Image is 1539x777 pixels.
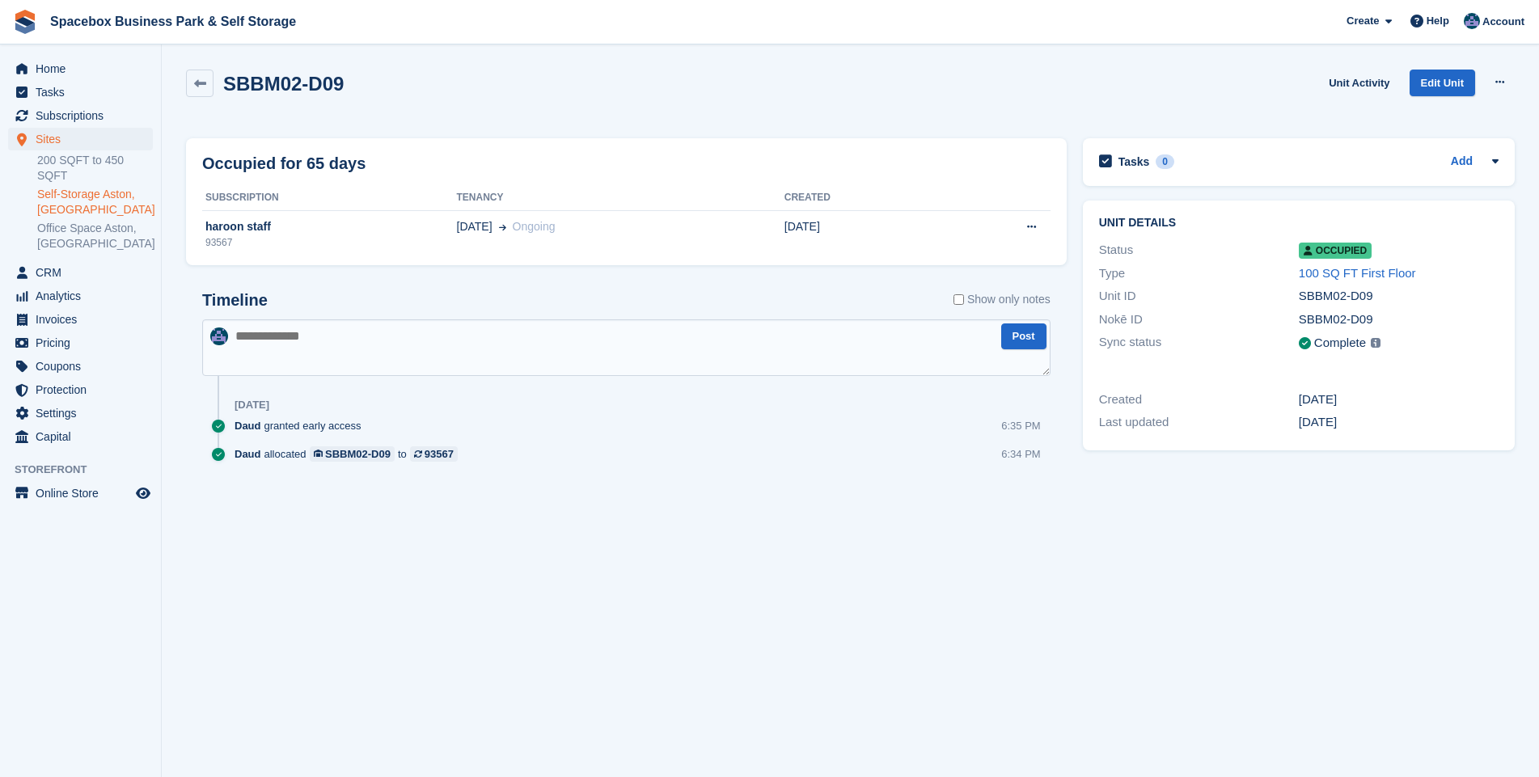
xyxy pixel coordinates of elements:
[13,10,37,34] img: stora-icon-8386f47178a22dfd0bd8f6a31ec36ba5ce8667c1dd55bd0f319d3a0aa187defe.svg
[202,151,366,175] h2: Occupied for 65 days
[36,81,133,103] span: Tasks
[8,355,153,378] a: menu
[36,331,133,354] span: Pricing
[1099,333,1299,353] div: Sync status
[1322,70,1396,96] a: Unit Activity
[235,399,269,412] div: [DATE]
[36,402,133,424] span: Settings
[1299,287,1499,306] div: SBBM02-D09
[8,104,153,127] a: menu
[1464,13,1480,29] img: Daud
[37,187,153,217] a: Self-Storage Aston, [GEOGRAPHIC_DATA]
[1099,413,1299,432] div: Last updated
[1001,446,1040,462] div: 6:34 PM
[36,308,133,331] span: Invoices
[1001,323,1046,350] button: Post
[1118,154,1150,169] h2: Tasks
[8,81,153,103] a: menu
[1299,391,1499,409] div: [DATE]
[457,218,493,235] span: [DATE]
[1299,266,1416,280] a: 100 SQ FT First Floor
[8,331,153,354] a: menu
[1001,418,1040,433] div: 6:35 PM
[784,185,938,211] th: Created
[1099,287,1299,306] div: Unit ID
[310,446,395,462] a: SBBM02-D09
[36,57,133,80] span: Home
[1099,264,1299,283] div: Type
[36,128,133,150] span: Sites
[37,153,153,184] a: 200 SQFT to 450 SQFT
[36,378,133,401] span: Protection
[1099,241,1299,260] div: Status
[410,446,458,462] a: 93567
[784,210,938,259] td: [DATE]
[202,291,268,310] h2: Timeline
[8,57,153,80] a: menu
[15,462,161,478] span: Storefront
[1156,154,1174,169] div: 0
[235,418,369,433] div: granted early access
[223,73,344,95] h2: SBBM02-D09
[235,446,261,462] span: Daud
[1099,391,1299,409] div: Created
[8,425,153,448] a: menu
[1371,338,1380,348] img: icon-info-grey-7440780725fd019a000dd9b08b2336e03edf1995a4989e88bcd33f0948082b44.svg
[1451,153,1473,171] a: Add
[1299,310,1499,329] div: SBBM02-D09
[953,291,1051,308] label: Show only notes
[37,221,153,251] a: Office Space Aston, [GEOGRAPHIC_DATA]
[1299,243,1372,259] span: Occupied
[8,308,153,331] a: menu
[44,8,302,35] a: Spacebox Business Park & Self Storage
[36,482,133,505] span: Online Store
[202,218,457,235] div: haroon staff
[235,418,261,433] span: Daud
[513,220,556,233] span: Ongoing
[1314,334,1366,353] div: Complete
[953,291,964,308] input: Show only notes
[133,484,153,503] a: Preview store
[36,285,133,307] span: Analytics
[425,446,454,462] div: 93567
[235,446,466,462] div: allocated to
[457,185,784,211] th: Tenancy
[8,482,153,505] a: menu
[1482,14,1524,30] span: Account
[1427,13,1449,29] span: Help
[1299,413,1499,432] div: [DATE]
[36,425,133,448] span: Capital
[8,285,153,307] a: menu
[8,402,153,424] a: menu
[1347,13,1379,29] span: Create
[202,185,457,211] th: Subscription
[210,327,228,345] img: Daud
[8,128,153,150] a: menu
[325,446,391,462] div: SBBM02-D09
[1410,70,1475,96] a: Edit Unit
[36,104,133,127] span: Subscriptions
[1099,310,1299,329] div: Nokē ID
[36,355,133,378] span: Coupons
[8,261,153,284] a: menu
[8,378,153,401] a: menu
[202,235,457,250] div: 93567
[36,261,133,284] span: CRM
[1099,217,1499,230] h2: Unit details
